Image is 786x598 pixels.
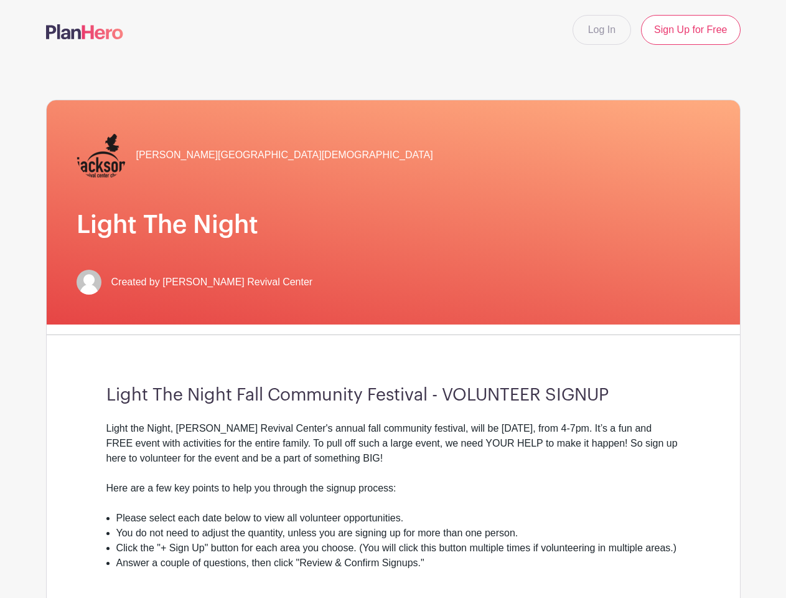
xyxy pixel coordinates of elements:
span: Created by [PERSON_NAME] Revival Center [111,275,313,290]
h1: Light The Night [77,210,710,240]
a: Log In [573,15,631,45]
h3: Light The Night Fall Community Festival - VOLUNTEER SIGNUP [106,385,680,406]
img: logo-507f7623f17ff9eddc593b1ce0a138ce2505c220e1c5a4e2b4648c50719b7d32.svg [46,24,123,39]
div: Light the Night, [PERSON_NAME] Revival Center's annual fall community festival, will be [DATE], f... [106,421,680,511]
img: JRC%20Vertical%20Logo.png [77,130,126,180]
a: Sign Up for Free [641,15,740,45]
span: [PERSON_NAME][GEOGRAPHIC_DATA][DEMOGRAPHIC_DATA] [136,148,433,163]
img: default-ce2991bfa6775e67f084385cd625a349d9dcbb7a52a09fb2fda1e96e2d18dcdb.png [77,270,101,295]
li: Answer a couple of questions, then click "Review & Confirm Signups." [116,556,680,571]
li: You do not need to adjust the quantity, unless you are signing up for more than one person. [116,526,680,541]
li: Click the "+ Sign Up" button for each area you choose. (You will click this button multiple times... [116,541,680,556]
li: Please select each date below to view all volunteer opportunities. [116,511,680,526]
